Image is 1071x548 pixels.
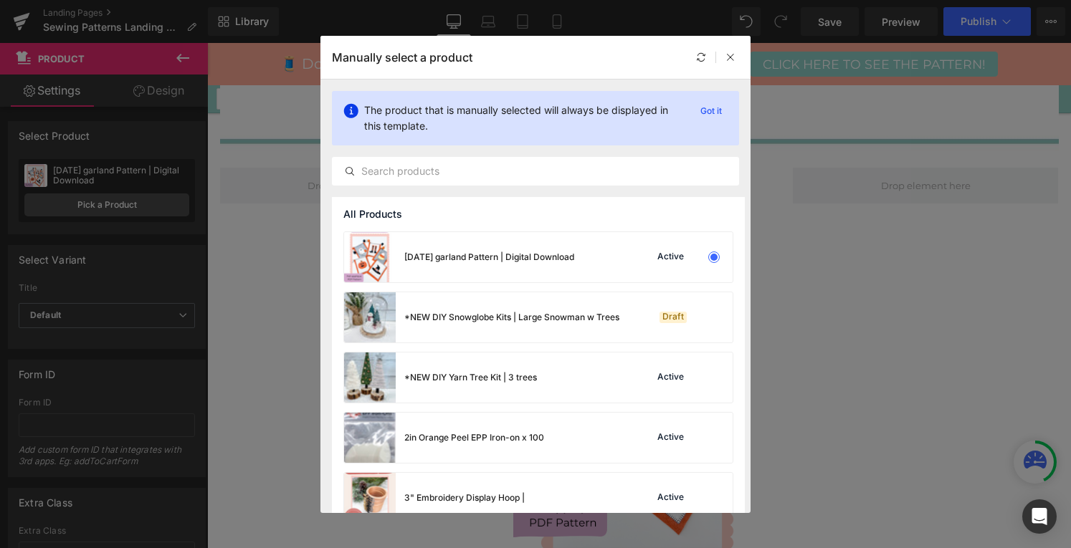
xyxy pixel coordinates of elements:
[73,12,527,29] span: 🧵 Don't miss 15% OFF THE FEATURED PATTERN OF THE WEEK!
[404,491,525,504] div: 3" Embroidery Display Hoop |
[344,352,396,403] img: product-img
[404,431,544,444] div: 2in Orange Peel EPP Iron-on x 100
[344,413,396,463] img: product-img
[404,371,537,384] div: *NEW DIY Yarn Tree Kit | 3 trees
[344,292,396,342] img: product-img
[333,163,738,180] input: Search products
[695,102,728,120] p: Got it
[344,473,396,523] img: product-img
[654,432,687,443] div: Active
[306,208,557,532] img: Halloween garland Pattern | Digital Download
[332,50,472,64] p: Manually select a product
[364,102,683,134] p: The product that is manually selected will always be displayed in this template.
[654,372,687,383] div: Active
[654,251,687,263] div: Active
[344,232,396,282] img: product-img
[654,492,687,504] div: Active
[660,312,687,323] div: Draft
[543,9,791,34] a: CLICK HERE TO SEE THE PATTERN!
[404,251,574,264] div: [DATE] garland Pattern | Digital Download
[332,197,745,231] div: All Products
[1022,499,1057,534] div: Open Intercom Messenger
[404,311,619,324] div: *NEW DIY Snowglobe Kits | Large Snowman w Trees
